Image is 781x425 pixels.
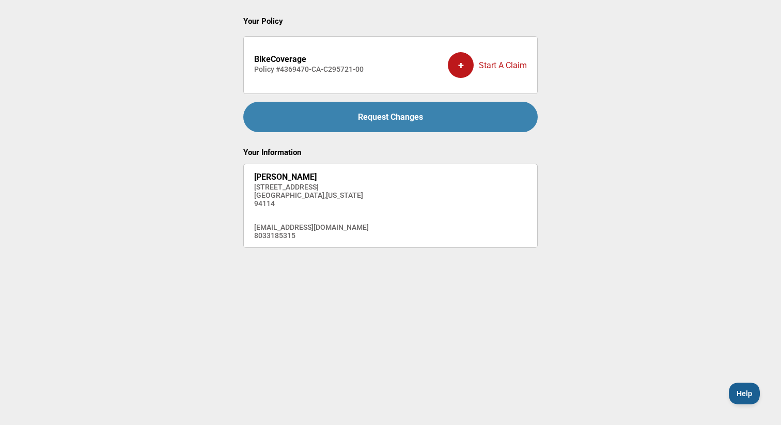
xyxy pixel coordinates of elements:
h2: Your Policy [243,17,538,26]
h4: [EMAIL_ADDRESS][DOMAIN_NAME] [254,223,369,231]
div: Start A Claim [448,44,527,86]
strong: [PERSON_NAME] [254,172,317,182]
h4: [STREET_ADDRESS] [254,183,369,191]
iframe: Toggle Customer Support [729,383,760,404]
div: + [448,52,474,78]
h4: 8033185315 [254,231,369,240]
strong: BikeCoverage [254,54,306,64]
h4: [GEOGRAPHIC_DATA] , [US_STATE] [254,191,369,199]
a: +Start A Claim [448,44,527,86]
h4: Policy # 4369470-CA-C295721-00 [254,65,364,73]
h2: Your Information [243,148,538,157]
a: Request Changes [243,102,538,132]
h4: 94114 [254,199,369,208]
